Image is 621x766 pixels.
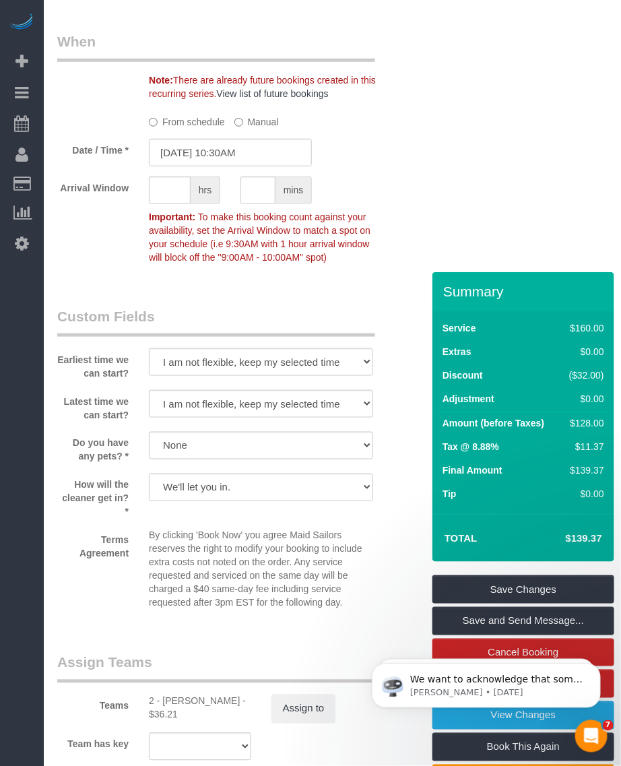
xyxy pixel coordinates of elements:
a: Book This Again [432,733,614,761]
legend: When [57,32,375,62]
label: Do you have any pets? * [47,432,139,464]
label: From schedule [149,110,225,129]
label: Amount (before Taxes) [443,416,544,430]
label: Tip [443,487,457,501]
span: mins [275,177,313,204]
label: Terms Agreement [47,529,139,561]
h4: $139.37 [525,533,602,544]
label: Date / Time * [47,139,139,157]
div: $160.00 [564,321,605,335]
span: 7 [603,720,614,731]
img: Automaid Logo [8,13,35,32]
div: $128.00 [564,416,605,430]
label: Adjustment [443,392,494,406]
label: Discount [443,369,483,382]
a: View list of future bookings [217,88,329,99]
div: $0.00 [564,392,605,406]
label: Arrival Window [47,177,139,195]
div: $11.37 [564,440,605,453]
iframe: Intercom live chat [575,720,608,753]
div: 2.13 hours x $17.00/hour [149,695,251,722]
strong: Important: [149,212,195,222]
label: Team has key [47,733,139,751]
div: $139.37 [564,464,605,477]
iframe: Intercom notifications message [352,635,621,730]
span: hrs [191,177,220,204]
input: MM/DD/YYYY HH:MM [149,139,312,166]
label: Extras [443,345,471,358]
strong: Note: [149,75,173,86]
span: To make this booking count against your availability, set the Arrival Window to match a spot on y... [149,212,370,263]
button: Assign to [271,695,336,723]
input: From schedule [149,118,158,127]
label: How will the cleaner get in? * [47,474,139,519]
label: Final Amount [443,464,502,477]
p: Message from Ellie, sent 1w ago [59,52,232,64]
div: ($32.00) [564,369,605,382]
label: Manual [234,110,279,129]
legend: Custom Fields [57,307,375,337]
a: Save and Send Message... [432,607,614,635]
label: Earliest time we can start? [47,348,139,380]
input: Manual [234,118,243,127]
label: Tax @ 8.88% [443,440,499,453]
label: Teams [47,695,139,713]
label: Latest time we can start? [47,390,139,422]
legend: Assign Teams [57,653,375,683]
div: $0.00 [564,345,605,358]
div: There are already future bookings created in this recurring series. [139,73,414,100]
div: $0.00 [564,487,605,501]
a: Save Changes [432,575,614,604]
label: Service [443,321,476,335]
strong: Total [445,532,478,544]
p: By clicking 'Book Now' you agree Maid Sailors reserves the right to modify your booking to includ... [149,529,373,610]
h3: Summary [443,284,608,299]
span: We want to acknowledge that some users may be experiencing lag or slower performance in our softw... [59,39,232,224]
